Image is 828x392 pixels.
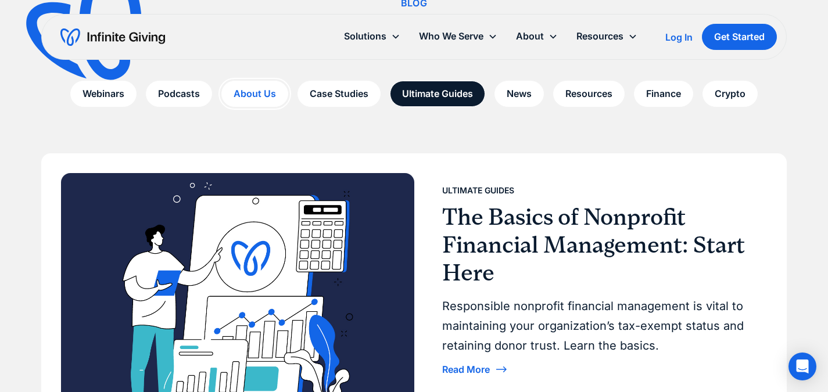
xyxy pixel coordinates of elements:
[494,81,544,107] a: News
[788,353,816,380] div: Open Intercom Messenger
[665,30,693,44] a: Log In
[297,81,381,107] a: Case Studies
[60,28,165,46] a: home
[442,296,758,355] div: Responsible nonprofit financial management is vital to maintaining your organization’s tax-exempt...
[576,28,623,44] div: Resources
[442,203,758,287] h3: The Basics of Nonprofit Financial Management: Start Here
[419,28,483,44] div: Who We Serve
[702,24,777,50] a: Get Started
[442,365,490,374] div: Read More
[516,28,544,44] div: About
[634,81,693,107] a: Finance
[665,33,693,42] div: Log In
[410,24,507,49] div: Who We Serve
[146,81,212,107] a: Podcasts
[553,81,625,107] a: Resources
[390,81,485,107] a: Ultimate Guides
[567,24,647,49] div: Resources
[507,24,567,49] div: About
[344,28,386,44] div: Solutions
[221,81,288,107] a: About Us
[442,184,514,197] div: Ultimate Guides
[702,81,758,107] a: Crypto
[335,24,410,49] div: Solutions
